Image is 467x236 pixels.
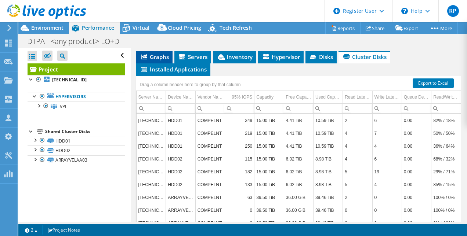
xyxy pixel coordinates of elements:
span: Tech Refresh [220,24,252,31]
td: Read Latency Column [343,91,372,104]
td: Column Write Latency, Value 0 [372,191,402,204]
td: Column Used Capacity, Value 8.98 TiB [313,165,343,178]
td: Column Queue Depth, Filter cell [402,103,431,113]
a: 2 [20,225,43,235]
td: Column Free Capacity, Filter cell [284,103,313,113]
span: Graphs [140,53,169,60]
td: Device Name Column [166,91,195,104]
td: Column Free Capacity, Value 6.02 TiB [284,165,313,178]
td: Column Used Capacity, Value 10.59 TiB [313,114,343,127]
td: Column Read/Write ratio, Value 68% / 32% [431,152,461,165]
td: Column Server Name(s), Value 172.16.20.3 [137,217,166,229]
a: Export [390,22,424,34]
td: Column 95% IOPS, Value 0 [225,217,254,229]
td: Column Capacity, Value 15.00 TiB [254,165,284,178]
td: Column Device Name, Value HDD01 [166,114,195,127]
a: HDD02 [28,145,125,155]
a: Project [28,63,125,75]
td: Column Capacity, Value 39.50 TiB [254,217,284,229]
div: Write Latency [374,93,400,102]
td: Column Used Capacity, Value 39.46 TiB [313,204,343,217]
a: [TECHNICAL_ID] [28,75,125,85]
td: Server Name(s) Column [137,91,166,104]
td: Column Vendor Name*, Value COMPELNT [195,204,225,217]
a: Export to Excel [413,78,454,88]
td: Column Capacity, Value 15.00 TiB [254,152,284,165]
td: Column Free Capacity, Value 6.02 TiB [284,178,313,191]
div: Device Name [168,93,193,102]
span: Performance [82,24,114,31]
td: Column Queue Depth, Value 0.00 [402,127,431,140]
td: Column Vendor Name*, Value COMPELNT [195,191,225,204]
td: Column Read Latency, Value 5 [343,165,372,178]
div: Read/Write ratio [433,93,459,102]
td: Column Queue Depth, Value 0.00 [402,178,431,191]
td: Column Read Latency, Value 5 [343,178,372,191]
td: Column Server Name(s), Value 172.16.20.3 [137,165,166,178]
td: Column Capacity, Value 15.00 TiB [254,114,284,127]
td: Column Device Name, Value ARRAYVELAA03 [166,204,195,217]
td: Column Read/Write ratio, Value 50% / 50% [431,127,461,140]
td: Column Device Name, Value HDD01 [166,127,195,140]
td: Column Free Capacity, Value 36.00 GiB [284,191,313,204]
td: Vendor Name* Column [195,91,225,104]
a: VPI [28,102,125,111]
td: Column 95% IOPS, Filter cell [225,103,254,113]
td: Column Used Capacity, Value 10.59 TiB [313,140,343,152]
td: Column 95% IOPS, Value 0 [225,204,254,217]
td: Column Vendor Name*, Value COMPELNT [195,178,225,191]
div: 95% IOPS [232,93,252,102]
td: Column Server Name(s), Value 172.16.20.4 [137,178,166,191]
td: Free Capacity Column [284,91,313,104]
td: Column Device Name, Value HDD02 [166,178,195,191]
td: Column Read/Write ratio, Value 82% / 18% [431,114,461,127]
td: Column Write Latency, Value 4 [372,178,402,191]
td: Column Read Latency, Value 2 [343,191,372,204]
td: Column Server Name(s), Filter cell [137,103,166,113]
td: Column Device Name, Filter cell [166,103,195,113]
td: Column Free Capacity, Value 36.00 GiB [284,204,313,217]
span: Virtual [133,24,149,31]
td: Column Read/Write ratio, Value 85% / 15% [431,178,461,191]
td: Column Free Capacity, Value 4.41 TiB [284,140,313,152]
td: Column Vendor Name*, Filter cell [195,103,225,113]
div: Data grid [136,76,461,232]
span: Cloud Pricing [168,24,201,31]
td: Column Read Latency, Value 2 [343,114,372,127]
td: Column Used Capacity, Value 39.46 TiB [313,217,343,229]
td: Column Vendor Name*, Value COMPELNT [195,140,225,152]
td: Column Read Latency, Value 0 [343,217,372,229]
td: Column Free Capacity, Value 4.41 TiB [284,114,313,127]
span: Installed Applications [140,66,207,73]
a: Hypervisors [28,92,125,102]
td: Column Read/Write ratio, Value 36% / 64% [431,140,461,152]
td: Column 95% IOPS, Value 133 [225,178,254,191]
td: Column Write Latency, Value 0 [372,204,402,217]
a: Project Notes [42,225,85,235]
td: 95% IOPS Column [225,91,254,104]
td: Column Queue Depth, Value 0.00 [402,191,431,204]
td: Column Read/Write ratio, Value 100% / 0% [431,204,461,217]
td: Column Server Name(s), Value 172.16.20.4 [137,127,166,140]
h1: DTPA - <any product> LO+D [24,37,131,45]
td: Column Device Name, Value ARRAYVELAA03 [166,217,195,229]
td: Column Server Name(s), Value 172.16.20.3 [137,140,166,152]
span: Cluster Disks [342,53,387,60]
td: Column Server Name(s), Value 172.16.20.5 [137,114,166,127]
td: Write Latency Column [372,91,402,104]
td: Column Write Latency, Value 6 [372,152,402,165]
td: Column Queue Depth, Value 0.00 [402,217,431,229]
td: Column Capacity, Filter cell [254,103,284,113]
td: Column Queue Depth, Value 0.00 [402,165,431,178]
td: Column Read Latency, Filter cell [343,103,372,113]
td: Column Write Latency, Value 4 [372,140,402,152]
span: VPI [60,103,66,110]
a: ARRAYVELAA03 [28,155,125,165]
td: Column Vendor Name*, Value COMPELNT [195,127,225,140]
td: Column Read Latency, Value 4 [343,127,372,140]
div: Vendor Name* [198,93,223,102]
td: Column Server Name(s), Value 172.16.20.5 [137,191,166,204]
span: Environment [31,24,64,31]
td: Read/Write ratio Column [431,91,461,104]
td: Column Capacity, Value 39.50 TiB [254,204,284,217]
